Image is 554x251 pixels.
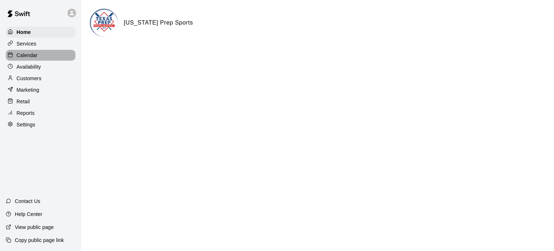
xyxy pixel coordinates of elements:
p: Retail [17,98,30,105]
p: Marketing [17,86,39,94]
p: Reports [17,109,35,117]
p: Help Center [15,211,42,218]
a: Availability [6,61,75,72]
a: Retail [6,96,75,107]
p: Contact Us [15,198,40,205]
a: Services [6,38,75,49]
a: Home [6,27,75,38]
p: Availability [17,63,41,70]
h6: [US_STATE] Prep Sports [124,18,193,27]
a: Customers [6,73,75,84]
a: Marketing [6,85,75,95]
p: View public page [15,224,54,231]
p: Customers [17,75,41,82]
p: Copy public page link [15,237,64,244]
p: Services [17,40,36,47]
p: Calendar [17,52,38,59]
a: Reports [6,108,75,118]
a: Calendar [6,50,75,61]
a: Settings [6,119,75,130]
p: Home [17,29,31,36]
p: Settings [17,121,35,128]
img: Texas Prep Sports logo [91,10,118,37]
